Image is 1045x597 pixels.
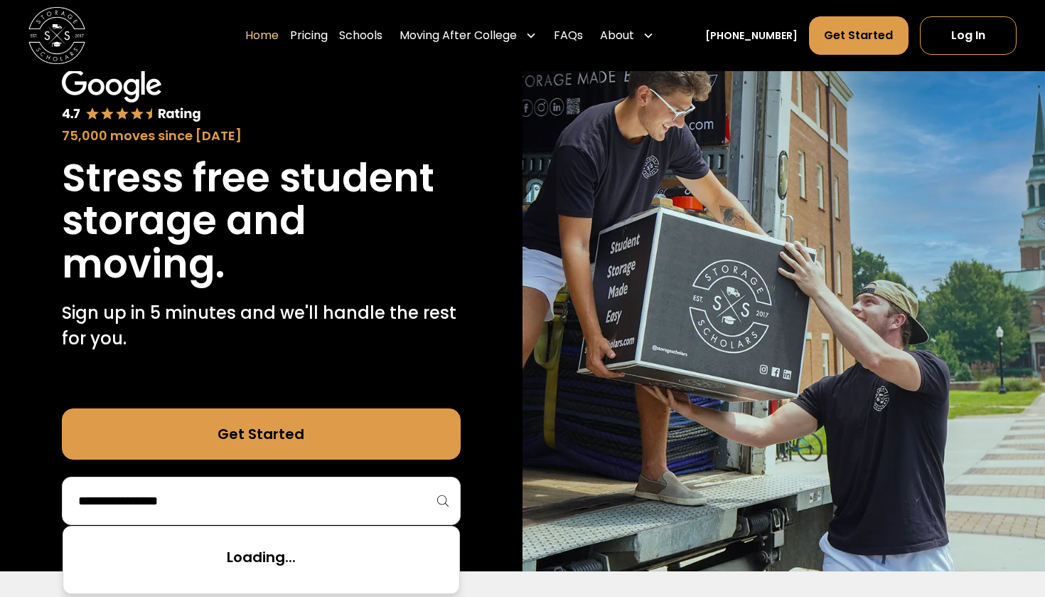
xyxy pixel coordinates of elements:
div: Moving After College [394,16,542,56]
img: Storage Scholars makes moving and storage easy. [522,23,1045,571]
a: Log In [920,16,1017,55]
a: Schools [339,16,382,56]
div: 75,000 moves since [DATE] [62,126,461,145]
a: FAQs [554,16,583,56]
p: Sign up in 5 minutes and we'll handle the rest for you. [62,300,461,352]
a: Home [245,16,279,56]
h1: Stress free student storage and moving. [62,157,461,286]
a: Get Started [809,16,908,55]
a: Get Started [62,408,461,460]
img: Google 4.7 star rating [62,70,202,123]
a: Pricing [290,16,328,56]
div: About [600,27,634,44]
a: home [28,7,85,64]
img: Storage Scholars main logo [28,7,85,64]
a: [PHONE_NUMBER] [705,28,798,43]
div: Moving After College [400,27,517,44]
div: About [594,16,660,56]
